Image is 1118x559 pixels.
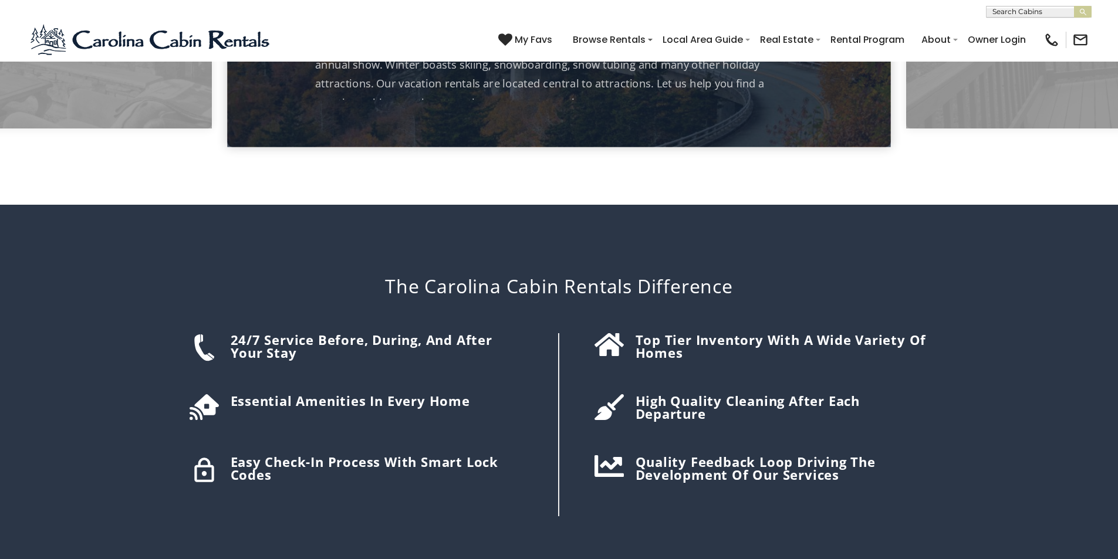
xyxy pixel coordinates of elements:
h5: High quality cleaning after each departure [636,394,929,420]
h2: The Carolina Cabin Rentals Difference [184,275,935,297]
span: My Favs [515,32,552,47]
a: Browse Rentals [567,29,651,50]
img: Blue-2.png [29,22,273,57]
h5: 24/7 Service before, during, and after your stay [231,333,529,359]
a: My Favs [498,32,555,48]
a: Real Estate [754,29,819,50]
h5: Quality feedback loop driving the development of our services [636,455,929,481]
a: Local Area Guide [657,29,749,50]
a: Rental Program [825,29,910,50]
h5: Easy check-in process with Smart Lock codes [231,455,529,481]
a: Owner Login [962,29,1032,50]
h5: Essential amenities in every home [231,394,529,407]
h5: Top tier inventory with a wide variety of homes [636,333,929,359]
a: About [916,29,957,50]
img: mail-regular-black.png [1072,32,1089,48]
img: phone-regular-black.png [1043,32,1060,48]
